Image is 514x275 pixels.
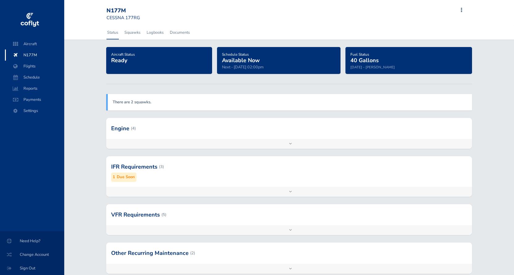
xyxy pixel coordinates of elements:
[11,105,58,116] span: Settings
[7,263,57,274] span: Sign Out
[113,99,151,105] a: There are 2 squawks.
[222,52,249,57] span: Schedule Status
[7,235,57,247] span: Need Help?
[11,49,58,61] span: N177M
[11,94,58,105] span: Payments
[11,38,58,49] span: Aircraft
[169,26,190,39] a: Documents
[107,26,119,39] a: Status
[111,57,127,64] span: Ready
[11,61,58,72] span: Flights
[222,50,260,64] a: Schedule StatusAvailable Now
[350,57,379,64] span: 40 Gallons
[350,52,369,57] span: Fuel Status
[222,64,264,70] span: Next - [DATE] 02:00pm
[107,7,151,14] div: N177M
[107,15,140,21] small: CESSNA 177RG
[350,65,395,70] small: [DATE] - [PERSON_NAME]
[19,11,40,29] img: coflyt logo
[7,249,57,260] span: Change Account
[124,26,141,39] a: Squawks
[111,52,135,57] span: Aircraft Status
[11,83,58,94] span: Reports
[11,72,58,83] span: Schedule
[146,26,164,39] a: Logbooks
[222,57,260,64] span: Available Now
[117,174,135,180] small: Due Soon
